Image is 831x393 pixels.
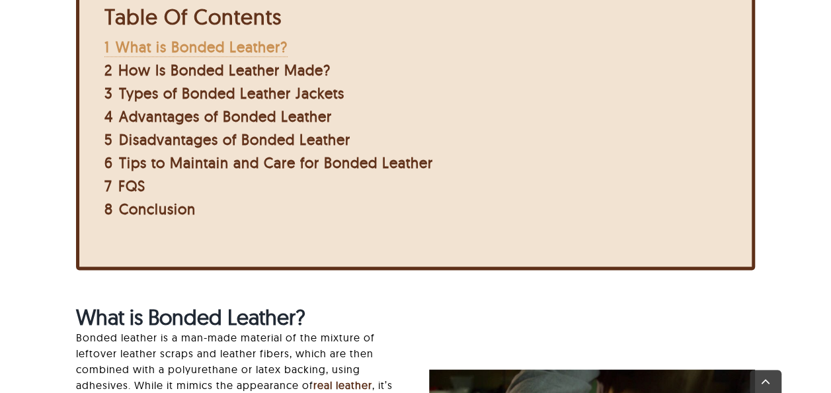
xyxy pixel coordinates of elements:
a: real leather [313,378,372,392]
span: Advantages of Bonded Leather [119,107,332,126]
span: 4 [104,107,113,126]
a: 7 FQS [104,177,145,195]
span: 8 [104,200,113,218]
a: 8 Conclusion [104,200,196,218]
span: FQS [118,177,145,195]
span: How Is Bonded Leather Made? [118,61,331,79]
span: 1 [104,38,110,56]
span: 5 [104,130,113,149]
span: Tips to Maintain and Care for Bonded Leather [119,153,433,172]
span: 2 [104,61,112,79]
span: Types of Bonded Leather Jackets [119,84,344,103]
span: What is Bonded Leather? [116,38,288,56]
span: Conclusion [119,200,196,218]
a: 5 Disadvantages of Bonded Leather [104,130,350,149]
strong: What is Bonded Leather? [76,304,305,330]
span: 3 [104,84,113,103]
span: Disadvantages of Bonded Leather [119,130,350,149]
a: 4 Advantages of Bonded Leather [104,107,332,126]
a: 1 What is Bonded Leather? [104,38,288,57]
a: 3 Types of Bonded Leather Jackets [104,84,344,103]
span: 7 [104,177,112,195]
a: 2 How Is Bonded Leather Made? [104,61,331,79]
b: Table Of Contents [104,3,282,30]
span: 6 [104,153,113,172]
a: 6 Tips to Maintain and Care for Bonded Leather [104,153,433,172]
